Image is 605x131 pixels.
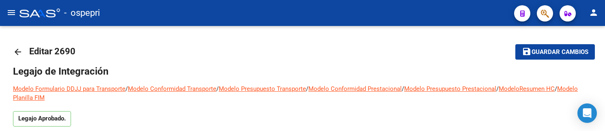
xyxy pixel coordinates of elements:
[589,8,599,17] mat-icon: person
[522,47,532,56] mat-icon: save
[499,85,555,92] a: ModeloResumen HC
[308,85,402,92] a: Modelo Conformidad Prestacional
[128,85,216,92] a: Modelo Conformidad Transporte
[13,65,592,78] h1: Legajo de Integración
[515,44,595,59] button: Guardar cambios
[219,85,306,92] a: Modelo Presupuesto Transporte
[13,111,71,127] p: Legajo Aprobado.
[6,8,16,17] mat-icon: menu
[13,47,23,57] mat-icon: arrow_back
[404,85,496,92] a: Modelo Presupuesto Prestacional
[577,103,597,123] div: Open Intercom Messenger
[532,49,588,56] span: Guardar cambios
[64,4,100,22] span: - ospepri
[13,85,125,92] a: Modelo Formulario DDJJ para Transporte
[29,46,75,56] span: Editar 2690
